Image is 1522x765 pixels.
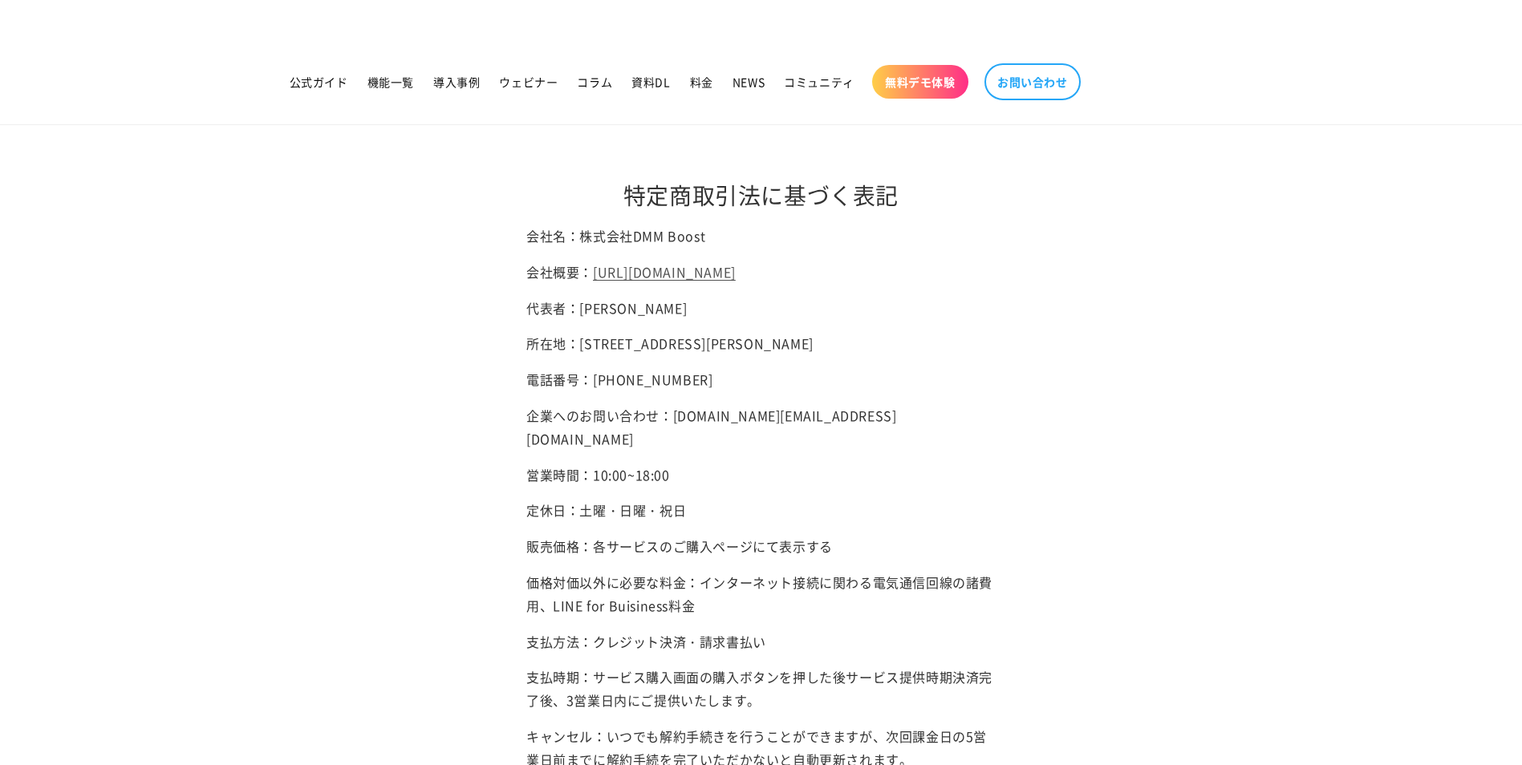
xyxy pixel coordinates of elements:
span: お問い合わせ [997,75,1068,89]
span: 料金 [690,75,713,89]
h1: 特定商取引法に基づく表記 [526,180,996,209]
span: 導入事例 [433,75,480,89]
a: 無料デモ体験 [872,65,968,99]
a: コラム [567,65,622,99]
p: 会社概要： [526,261,996,284]
a: 資料DL [622,65,680,99]
a: NEWS [723,65,774,99]
a: 機能一覧 [358,65,424,99]
span: NEWS [733,75,765,89]
p: 代表者：[PERSON_NAME] [526,297,996,320]
p: 支払時期：サービス購入画面の購入ボタンを押した後サービス提供時期決済完了後、3営業日内にご提供いたします。 [526,666,996,712]
p: 価格対価以外に必要な料金：インターネット接続に関わる電気通信回線の諸費用、LINE for Buisiness料金 [526,571,996,617]
span: 資料DL [631,75,670,89]
a: [URL][DOMAIN_NAME] [593,262,736,281]
p: 会社名：株式会社DMM Boost [526,225,996,248]
a: 料金 [680,65,723,99]
p: 所在地：[STREET_ADDRESS][PERSON_NAME] [526,332,996,355]
a: 導入事例 [424,65,489,99]
a: コミュニティ [774,65,864,99]
span: コミュニティ [784,75,854,89]
span: 公式ガイド [290,75,348,89]
p: 定休日：土曜・日曜・祝日 [526,499,996,522]
p: 支払方法：クレジット決済・請求書払い [526,630,996,654]
a: お問い合わせ [984,63,1081,100]
a: 公式ガイド [280,65,358,99]
span: 無料デモ体験 [885,75,956,89]
span: 機能一覧 [367,75,414,89]
p: 販売価格：各サービスのご購入ページにて表示する [526,535,996,558]
p: 電話番号：[PHONE_NUMBER] [526,368,996,391]
p: 営業時間：10:00~18:00 [526,463,996,487]
span: コラム [577,75,612,89]
a: ウェビナー [489,65,567,99]
p: 企業へのお問い合わせ：[DOMAIN_NAME][EMAIL_ADDRESS][DOMAIN_NAME] [526,404,996,451]
span: ウェビナー [499,75,558,89]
